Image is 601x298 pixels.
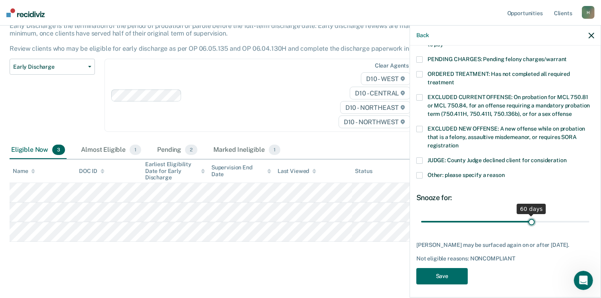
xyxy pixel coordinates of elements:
[13,64,85,70] span: Early Discharge
[428,71,570,85] span: ORDERED TREATMENT: Has not completed all required treatment
[416,193,594,202] div: Snooze for:
[269,145,280,155] span: 1
[52,145,65,155] span: 3
[10,22,438,53] p: Early Discharge is the termination of the period of probation or parole before the full-term disc...
[375,62,409,69] div: Clear agents
[130,145,141,155] span: 1
[339,115,410,128] span: D10 - NORTHWEST
[361,72,410,85] span: D10 - WEST
[355,168,372,175] div: Status
[340,101,410,114] span: D10 - NORTHEAST
[517,204,546,214] div: 60 days
[428,172,505,178] span: Other: please specify a reason
[13,168,35,175] div: Name
[211,164,271,178] div: Supervision End Date
[350,87,410,99] span: D10 - CENTRAL
[428,157,567,163] span: JUDGE: County Judge declined client for consideration
[428,94,590,117] span: EXCLUDED CURRENT OFFENSE: On probation for MCL 750.81 or MCL 750.84, for an offense requiring a m...
[278,168,316,175] div: Last Viewed
[212,141,282,159] div: Marked Ineligible
[428,125,585,149] span: EXCLUDED NEW OFFENSE: A new offense while on probation that is a felony, assaultive misdemeanor, ...
[416,268,468,284] button: Save
[79,168,104,175] div: DOC ID
[145,161,205,181] div: Earliest Eligibility Date for Early Discharge
[428,56,567,62] span: PENDING CHARGES: Pending felony charges/warrant
[416,255,594,262] div: Not eligible reasons: NONCOMPLIANT
[582,6,595,19] div: H
[416,242,594,248] div: [PERSON_NAME] may be surfaced again on or after [DATE].
[185,145,197,155] span: 2
[416,32,429,39] button: Back
[10,141,67,159] div: Eligible Now
[156,141,199,159] div: Pending
[6,8,45,17] img: Recidiviz
[79,141,143,159] div: Almost Eligible
[574,271,593,290] iframe: Intercom live chat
